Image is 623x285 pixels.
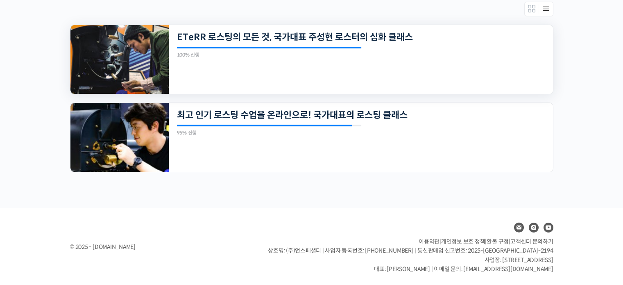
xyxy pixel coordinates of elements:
div: Members directory secondary navigation [524,2,553,16]
span: 대화 [75,230,85,236]
a: 대화 [54,217,106,237]
div: © 2025 - [DOMAIN_NAME] [70,242,248,253]
a: 최고 인기 로스팅 수업을 온라인으로! 국가대표의 로스팅 클래스 [177,109,471,121]
span: 홈 [26,229,31,236]
a: 환불 규정 [487,238,509,245]
div: 95% 진행 [177,130,361,135]
a: ETeRR 로스팅의 모든 것, 국가대표 주성현 로스터의 심화 클래스 [177,32,471,43]
p: | | | 상호명: (주)언스페셜티 | 사업자 등록번호: [PHONE_NUMBER] | 통신판매업 신고번호: 2025-[GEOGRAPHIC_DATA]-2194 사업장: [ST... [268,237,553,274]
a: 설정 [106,217,157,237]
span: 고객센터 문의하기 [510,238,553,245]
span: 설정 [127,229,136,236]
a: 개인정보 보호 정책 [441,238,485,245]
a: 홈 [2,217,54,237]
div: 100% 진행 [177,52,361,57]
a: 이용약관 [419,238,439,245]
